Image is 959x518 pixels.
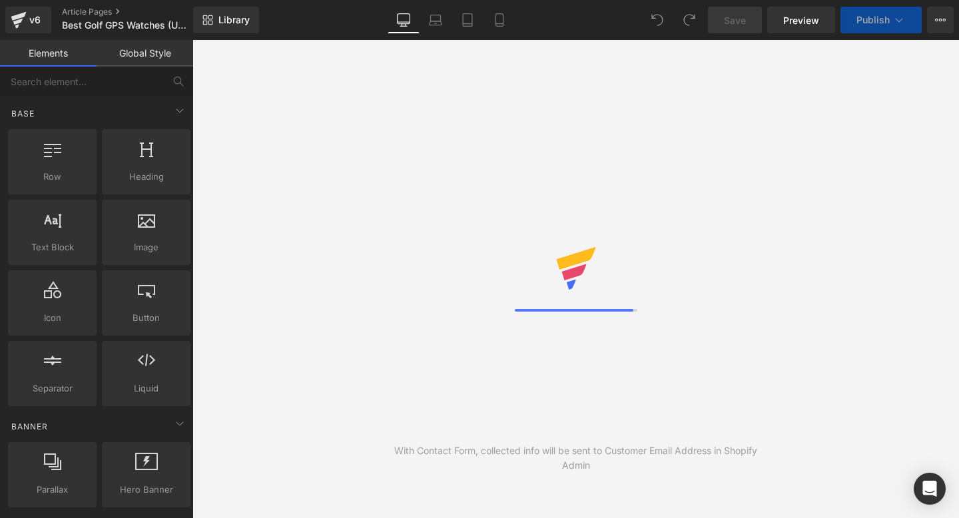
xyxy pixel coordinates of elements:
[106,382,186,395] span: Liquid
[97,40,193,67] a: Global Style
[10,420,49,433] span: Banner
[193,7,259,33] a: New Library
[27,11,43,29] div: v6
[12,240,93,254] span: Text Block
[218,14,250,26] span: Library
[12,382,93,395] span: Separator
[840,7,922,33] button: Publish
[106,311,186,325] span: Button
[106,483,186,497] span: Hero Banner
[384,443,768,473] div: With Contact Form, collected info will be sent to Customer Email Address in Shopify Admin
[106,240,186,254] span: Image
[783,13,819,27] span: Preview
[724,13,746,27] span: Save
[5,7,51,33] a: v6
[452,7,483,33] a: Tablet
[10,107,36,120] span: Base
[106,170,186,184] span: Heading
[62,20,190,31] span: Best Golf GPS Watches (Updated For 2025)
[388,7,420,33] a: Desktop
[420,7,452,33] a: Laptop
[914,473,946,505] div: Open Intercom Messenger
[644,7,671,33] button: Undo
[12,311,93,325] span: Icon
[12,483,93,497] span: Parallax
[856,15,890,25] span: Publish
[62,7,215,17] a: Article Pages
[767,7,835,33] a: Preview
[483,7,515,33] a: Mobile
[927,7,954,33] button: More
[676,7,703,33] button: Redo
[12,170,93,184] span: Row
